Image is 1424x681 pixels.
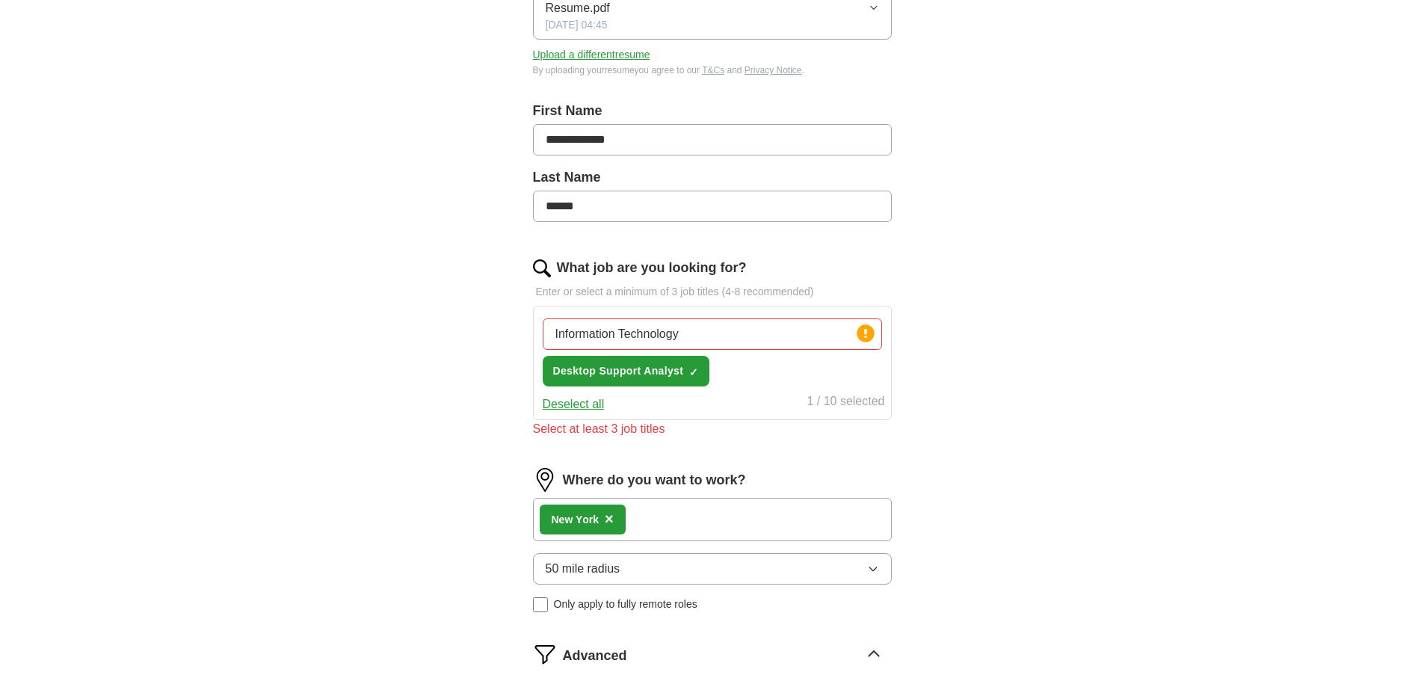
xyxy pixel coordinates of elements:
div: 1 / 10 selected [807,392,884,413]
button: × [605,508,614,531]
img: filter [533,642,557,666]
label: First Name [533,101,892,121]
button: Deselect all [543,395,605,413]
span: ✓ [689,366,698,378]
img: search.png [533,259,551,277]
span: 50 mile radius [546,560,620,578]
button: Desktop Support Analyst✓ [543,356,710,386]
div: By uploading your resume you agree to our and . [533,64,892,77]
strong: New Y [552,514,583,526]
span: × [605,511,614,527]
div: ork [552,512,600,528]
button: Upload a differentresume [533,47,650,63]
span: Desktop Support Analyst [553,363,684,379]
input: Type a job title and press enter [543,318,882,350]
span: Only apply to fully remote roles [554,597,697,612]
span: [DATE] 04:45 [546,17,608,33]
label: Where do you want to work? [563,470,746,490]
label: Last Name [533,167,892,188]
img: location.png [533,468,557,492]
input: Only apply to fully remote roles [533,597,548,612]
label: What job are you looking for? [557,258,747,278]
button: 50 mile radius [533,553,892,585]
span: Advanced [563,646,627,666]
a: Privacy Notice [745,65,802,76]
p: Enter or select a minimum of 3 job titles (4-8 recommended) [533,284,892,300]
div: Select at least 3 job titles [533,420,892,438]
a: T&Cs [702,65,724,76]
